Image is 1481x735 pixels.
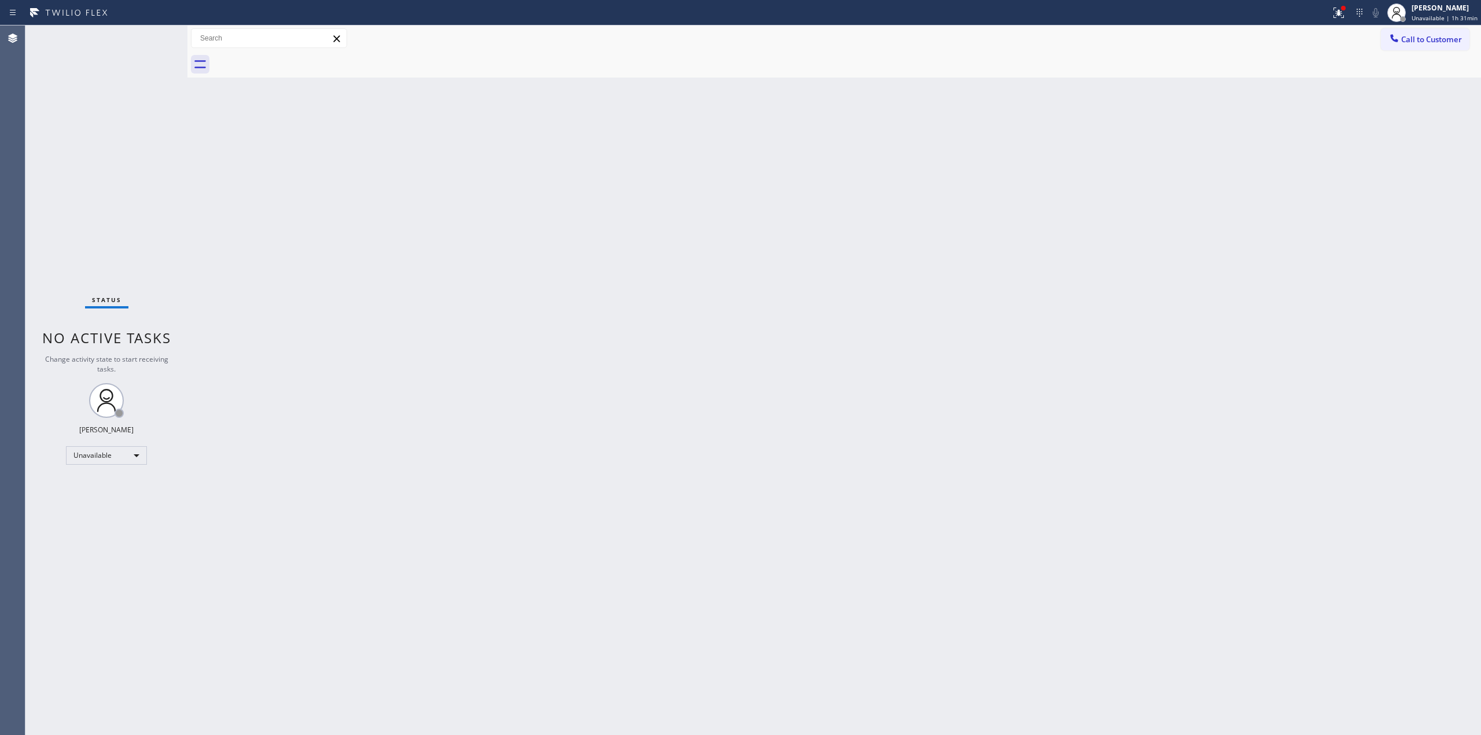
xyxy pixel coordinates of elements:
span: Change activity state to start receiving tasks. [45,354,168,374]
div: [PERSON_NAME] [1412,3,1478,13]
span: No active tasks [42,328,171,347]
span: Unavailable | 1h 31min [1412,14,1478,22]
span: Call to Customer [1401,34,1462,45]
button: Call to Customer [1381,28,1469,50]
div: Unavailable [66,446,147,465]
button: Mute [1368,5,1384,21]
input: Search [191,29,347,47]
div: [PERSON_NAME] [79,425,134,435]
span: Status [92,296,121,304]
